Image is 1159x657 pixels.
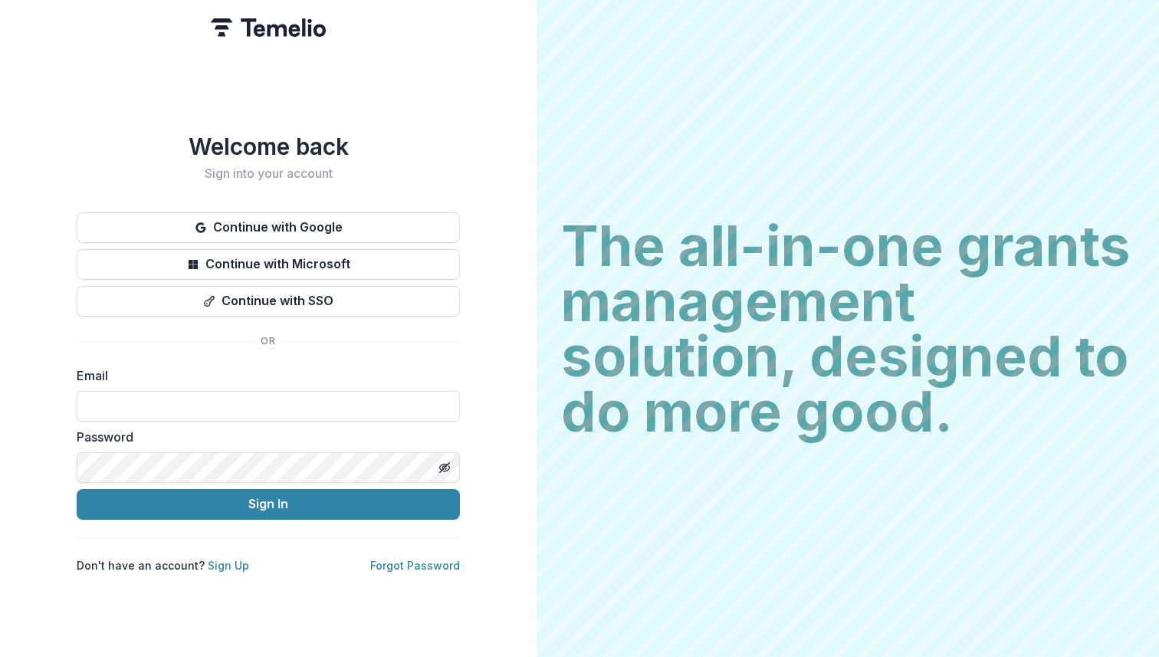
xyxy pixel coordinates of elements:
a: Forgot Password [370,559,460,572]
button: Continue with Google [77,212,460,243]
button: Toggle password visibility [432,455,457,480]
label: Email [77,366,451,385]
h1: Welcome back [77,133,460,160]
a: Sign Up [208,559,249,572]
img: Temelio [211,18,326,37]
h2: Sign into your account [77,166,460,181]
button: Continue with Microsoft [77,249,460,280]
label: Password [77,428,451,446]
p: Don't have an account? [77,557,249,573]
button: Sign In [77,489,460,520]
button: Continue with SSO [77,286,460,317]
